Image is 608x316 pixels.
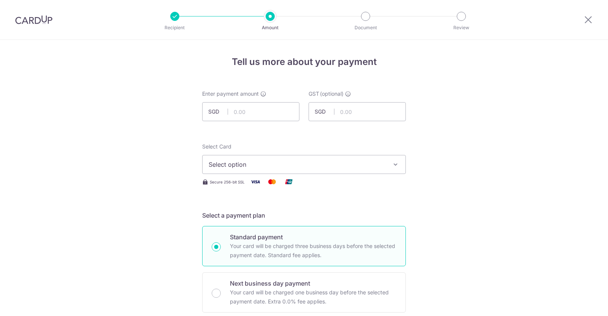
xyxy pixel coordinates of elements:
[315,108,334,115] span: SGD
[202,211,406,220] h5: Select a payment plan
[208,108,228,115] span: SGD
[337,24,394,32] p: Document
[309,102,406,121] input: 0.00
[433,24,489,32] p: Review
[309,90,319,98] span: GST
[202,143,231,150] span: translation missing: en.payables.payment_networks.credit_card.summary.labels.select_card
[230,232,396,242] p: Standard payment
[242,24,298,32] p: Amount
[230,279,396,288] p: Next business day payment
[147,24,203,32] p: Recipient
[202,102,299,121] input: 0.00
[202,155,406,174] button: Select option
[559,293,600,312] iframe: Opens a widget where you can find more information
[202,55,406,69] h4: Tell us more about your payment
[248,177,263,186] img: Visa
[230,288,396,306] p: Your card will be charged one business day before the selected payment date. Extra 0.0% fee applies.
[320,90,344,98] span: (optional)
[281,177,296,186] img: Union Pay
[264,177,280,186] img: Mastercard
[202,90,259,98] span: Enter payment amount
[209,160,386,169] span: Select option
[230,242,396,260] p: Your card will be charged three business days before the selected payment date. Standard fee appl...
[210,179,245,185] span: Secure 256-bit SSL
[15,15,52,24] img: CardUp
